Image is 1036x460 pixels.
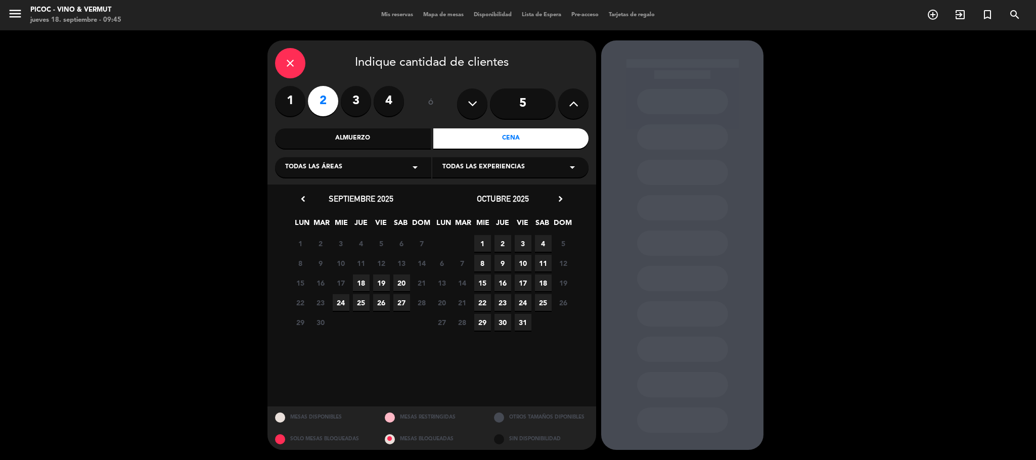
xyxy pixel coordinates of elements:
[353,235,370,252] span: 4
[515,314,531,331] span: 31
[341,86,371,116] label: 3
[535,274,552,291] span: 18
[377,428,487,450] div: MESAS BLOQUEADAS
[393,274,410,291] span: 20
[373,294,390,311] span: 26
[393,255,410,271] span: 13
[292,314,309,331] span: 29
[535,235,552,252] span: 4
[434,314,451,331] span: 27
[434,255,451,271] span: 6
[374,86,404,116] label: 4
[333,255,349,271] span: 10
[474,274,491,291] span: 15
[284,57,296,69] i: close
[555,294,572,311] span: 26
[434,274,451,291] span: 13
[494,314,511,331] span: 30
[604,12,660,18] span: Tarjetas de regalo
[414,235,430,252] span: 7
[555,194,566,204] i: chevron_right
[454,274,471,291] span: 14
[285,162,342,172] span: Todas las áreas
[927,9,939,21] i: add_circle_outline
[566,12,604,18] span: Pre-acceso
[515,294,531,311] span: 24
[312,235,329,252] span: 2
[954,9,966,21] i: exit_to_app
[376,12,418,18] span: Mis reservas
[393,294,410,311] span: 27
[535,255,552,271] span: 11
[267,428,377,450] div: SOLO MESAS BLOQUEADAS
[442,162,525,172] span: Todas las experiencias
[312,294,329,311] span: 23
[515,235,531,252] span: 3
[292,274,309,291] span: 15
[353,294,370,311] span: 25
[435,217,452,234] span: LUN
[292,255,309,271] span: 8
[30,5,121,15] div: PICOC - VINO & VERMUT
[515,255,531,271] span: 10
[475,217,491,234] span: MIE
[333,274,349,291] span: 17
[409,161,421,173] i: arrow_drop_down
[454,294,471,311] span: 21
[30,15,121,25] div: jueves 18. septiembre - 09:45
[494,294,511,311] span: 23
[392,217,409,234] span: SAB
[353,255,370,271] span: 11
[275,48,589,78] div: Indique cantidad de clientes
[474,314,491,331] span: 29
[486,406,596,428] div: OTROS TAMAÑOS DIPONIBLES
[566,161,578,173] i: arrow_drop_down
[333,235,349,252] span: 3
[412,217,429,234] span: DOM
[333,294,349,311] span: 24
[1009,9,1021,21] i: search
[8,6,23,21] i: menu
[455,217,472,234] span: MAR
[267,406,377,428] div: MESAS DISPONIBLES
[517,12,566,18] span: Lista de Espera
[454,255,471,271] span: 7
[555,255,572,271] span: 12
[292,294,309,311] span: 22
[414,294,430,311] span: 28
[313,217,330,234] span: MAR
[414,86,447,121] div: ó
[333,217,350,234] span: MIE
[308,86,338,116] label: 2
[433,128,589,149] div: Cena
[8,6,23,25] button: menu
[373,274,390,291] span: 19
[514,217,531,234] span: VIE
[393,235,410,252] span: 6
[555,235,572,252] span: 5
[981,9,994,21] i: turned_in_not
[275,128,431,149] div: Almuerzo
[494,274,511,291] span: 16
[486,428,596,450] div: SIN DISPONIBILIDAD
[294,217,310,234] span: LUN
[494,235,511,252] span: 2
[312,255,329,271] span: 9
[494,217,511,234] span: JUE
[377,406,487,428] div: MESAS RESTRINGIDAS
[329,194,393,204] span: septiembre 2025
[555,274,572,291] span: 19
[434,294,451,311] span: 20
[474,235,491,252] span: 1
[474,294,491,311] span: 22
[515,274,531,291] span: 17
[312,314,329,331] span: 30
[312,274,329,291] span: 16
[292,235,309,252] span: 1
[469,12,517,18] span: Disponibilidad
[418,12,469,18] span: Mapa de mesas
[373,235,390,252] span: 5
[494,255,511,271] span: 9
[275,86,305,116] label: 1
[373,255,390,271] span: 12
